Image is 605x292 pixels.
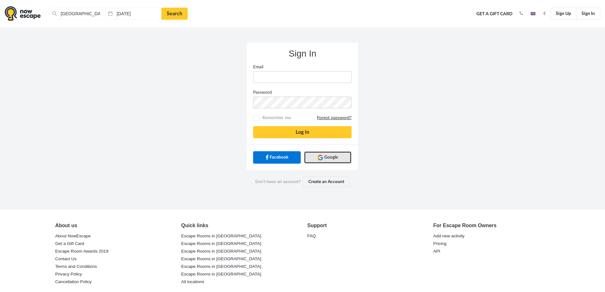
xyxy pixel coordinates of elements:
label: Email [248,64,356,70]
a: Add new activity [433,232,464,241]
div: Don’t have an account? [247,170,358,194]
a: Escape Room Awards 2019 [55,247,109,256]
div: Quick links [181,222,298,229]
a: Sign Up [550,8,576,20]
a: Create an Account [303,176,350,187]
a: Escape Rooms in [GEOGRAPHIC_DATA] [181,262,261,271]
a: Escape Rooms in [GEOGRAPHIC_DATA] [181,247,261,256]
a: FAQ [307,232,316,241]
img: en.jpg [531,12,535,15]
input: Place or Room Name [49,8,105,20]
a: Sign In [576,8,600,20]
a: Get a Gift Card [55,239,84,248]
span: Remember me [261,115,352,121]
a: Escape Rooms in [GEOGRAPHIC_DATA] [181,239,261,248]
a: Forgot password? [317,115,352,121]
h3: Sign In [253,49,352,59]
a: Privacy Policy [55,270,82,279]
a: Facebook [253,151,301,163]
button: € [540,10,549,17]
a: Get a Gift Card [474,7,515,21]
button: Log In [253,126,352,138]
input: Date [105,8,161,20]
div: For Escape Room Owners [433,222,550,229]
a: About NowEscape [55,232,91,241]
img: logo [5,6,41,21]
a: Escape Rooms in [GEOGRAPHIC_DATA] [181,232,261,241]
span: Google [324,154,338,160]
a: Google [304,151,352,163]
input: Remember meForgot password? [254,116,259,120]
a: Pricing [433,239,447,248]
a: Contact Us [55,255,77,263]
a: Terms and Conditions [55,262,97,271]
a: API [433,247,440,256]
a: Cancellation Policy [55,277,92,286]
a: All locations [181,277,205,286]
div: Support [307,222,424,229]
a: Search [161,8,188,20]
strong: € [543,11,546,16]
div: About us [55,222,172,229]
a: Escape Rooms in [GEOGRAPHIC_DATA] [181,270,261,279]
span: Facebook [270,154,288,160]
a: Escape Rooms in [GEOGRAPHIC_DATA] [181,255,261,263]
label: Password [248,89,356,96]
